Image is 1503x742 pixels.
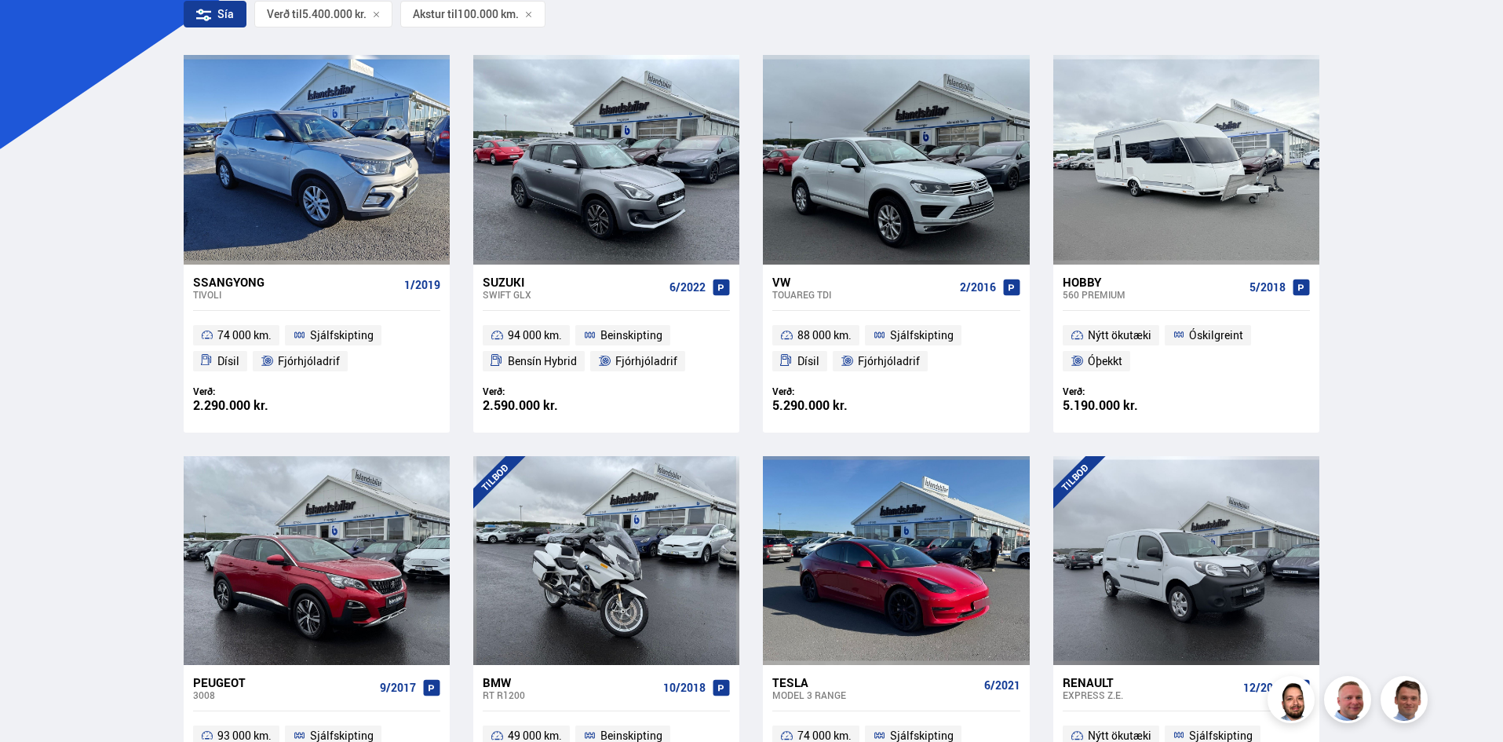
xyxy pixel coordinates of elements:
[508,352,577,371] span: Bensín Hybrid
[483,275,663,289] div: Suzuki
[193,386,317,397] div: Verð:
[960,281,996,294] span: 2/2016
[473,265,739,433] a: Suzuki Swift GLX 6/2022 94 000 km. Beinskipting Bensín Hybrid Fjórhjóladrif Verð: 2.590.000 kr.
[797,326,852,345] span: 88 000 km.
[483,675,657,689] div: BMW
[184,265,450,433] a: Ssangyong Tivoli 1/2019 74 000 km. Sjálfskipting Dísil Fjórhjóladrif Verð: 2.290.000 kr.
[600,326,662,345] span: Beinskipting
[483,386,607,397] div: Verð:
[1383,678,1430,726] img: FbJEzSuNWCJXmdc-.webp
[217,352,239,371] span: Dísil
[1063,386,1187,397] div: Verð:
[302,8,367,20] span: 5.400.000 kr.
[1088,352,1122,371] span: Óþekkt
[772,275,953,289] div: VW
[890,326,954,345] span: Sjálfskipting
[483,289,663,300] div: Swift GLX
[772,289,953,300] div: Touareg TDI
[483,689,657,700] div: RT R1200
[1063,399,1187,412] div: 5.190.000 kr.
[193,275,398,289] div: Ssangyong
[663,682,706,694] span: 10/2018
[193,399,317,412] div: 2.290.000 kr.
[1053,265,1319,433] a: Hobby 560 PREMIUM 5/2018 Nýtt ökutæki Óskilgreint Óþekkt Verð: 5.190.000 kr.
[193,689,374,700] div: 3008
[1063,675,1237,689] div: Renault
[458,8,519,20] span: 100.000 km.
[380,682,416,694] span: 9/2017
[404,279,440,291] span: 1/2019
[772,675,977,689] div: Tesla
[1243,682,1286,694] span: 12/2021
[217,326,272,345] span: 74 000 km.
[1270,678,1317,726] img: nhp88E3Fdnt1Opn2.png
[669,281,706,294] span: 6/2022
[615,352,677,371] span: Fjórhjóladrif
[763,265,1029,433] a: VW Touareg TDI 2/2016 88 000 km. Sjálfskipting Dísil Fjórhjóladrif Verð: 5.290.000 kr.
[1088,326,1151,345] span: Nýtt ökutæki
[508,326,562,345] span: 94 000 km.
[1063,289,1243,300] div: 560 PREMIUM
[772,386,896,397] div: Verð:
[1063,689,1237,700] div: Express Z.E.
[267,8,302,20] span: Verð til
[278,352,340,371] span: Fjórhjóladrif
[797,352,819,371] span: Dísil
[310,326,374,345] span: Sjálfskipting
[1063,275,1243,289] div: Hobby
[13,6,60,53] button: Opna LiveChat spjallviðmót
[1189,326,1243,345] span: Óskilgreint
[483,399,607,412] div: 2.590.000 kr.
[413,8,458,20] span: Akstur til
[1326,678,1373,726] img: siFngHWaQ9KaOqBr.png
[772,689,977,700] div: Model 3 RANGE
[772,399,896,412] div: 5.290.000 kr.
[193,289,398,300] div: Tivoli
[858,352,920,371] span: Fjórhjóladrif
[1249,281,1286,294] span: 5/2018
[193,675,374,689] div: Peugeot
[984,679,1020,692] span: 6/2021
[184,1,246,27] div: Sía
